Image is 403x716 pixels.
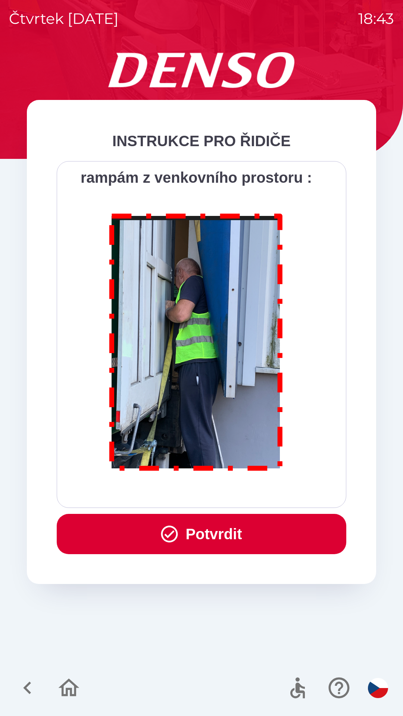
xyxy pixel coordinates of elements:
p: 18:43 [358,7,394,30]
div: INSTRUKCE PRO ŘIDIČE [57,130,346,152]
img: Logo [27,52,376,88]
img: M8MNayrTL6gAAAABJRU5ErkJggg== [101,204,292,478]
button: Potvrdit [57,514,346,554]
p: čtvrtek [DATE] [9,7,119,30]
img: cs flag [368,678,388,698]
